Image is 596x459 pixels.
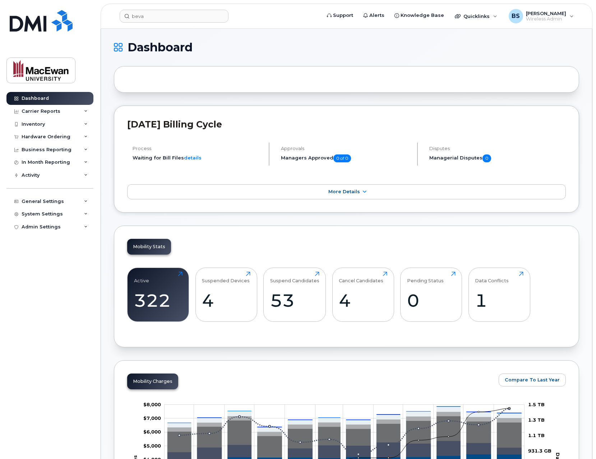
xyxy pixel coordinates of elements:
[202,290,250,311] div: 4
[134,272,183,317] a: Active322
[339,272,387,317] a: Cancel Candidates4
[128,42,193,53] span: Dashboard
[133,146,263,151] h4: Process
[429,146,566,151] h4: Disputes
[270,272,319,283] div: Suspend Candidates
[339,290,387,311] div: 4
[475,272,523,317] a: Data Conflicts1
[143,402,161,407] tspan: $8,000
[143,402,161,407] g: $0
[133,154,263,161] li: Waiting for Bill Files
[270,272,319,317] a: Suspend Candidates53
[143,415,161,421] g: $0
[143,443,161,449] g: $0
[475,290,523,311] div: 1
[528,402,545,407] tspan: 1.5 TB
[202,272,250,283] div: Suspended Devices
[127,119,566,130] h2: [DATE] Billing Cycle
[143,429,161,435] tspan: $6,000
[407,290,456,311] div: 0
[528,448,551,454] tspan: 931.3 GB
[202,272,250,317] a: Suspended Devices4
[134,272,149,283] div: Active
[499,374,566,386] button: Compare To Last Year
[143,415,161,421] tspan: $7,000
[270,290,319,311] div: 53
[528,432,545,438] tspan: 1.1 TB
[281,146,411,151] h4: Approvals
[429,154,566,162] h5: Managerial Disputes
[167,416,521,458] g: Data
[134,290,183,311] div: 322
[143,429,161,435] g: $0
[281,154,411,162] h5: Managers Approved
[505,376,560,383] span: Compare To Last Year
[407,272,456,317] a: Pending Status0
[475,272,509,283] div: Data Conflicts
[184,155,202,161] a: details
[482,154,491,162] span: 0
[528,417,545,423] tspan: 1.3 TB
[328,189,360,194] span: More Details
[407,272,444,283] div: Pending Status
[339,272,383,283] div: Cancel Candidates
[143,443,161,449] tspan: $5,000
[333,154,351,162] span: 0 of 0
